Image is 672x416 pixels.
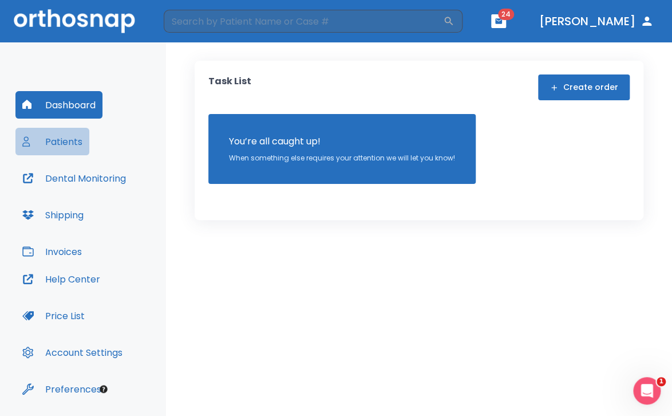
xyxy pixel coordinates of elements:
[164,10,443,33] input: Search by Patient Name or Case #
[229,153,455,163] p: When something else requires your attention we will let you know!
[15,164,133,192] button: Dental Monitoring
[15,339,129,366] button: Account Settings
[14,9,135,33] img: Orthosnap
[15,128,89,155] button: Patients
[98,384,109,394] div: Tooltip anchor
[15,238,89,265] button: Invoices
[15,201,90,229] button: Shipping
[498,9,514,20] span: 24
[229,135,455,148] p: You’re all caught up!
[15,265,107,293] button: Help Center
[15,302,92,329] button: Price List
[538,74,630,100] button: Create order
[15,375,108,403] button: Preferences
[633,377,661,405] iframe: Intercom live chat
[657,377,666,386] span: 1
[208,74,251,100] p: Task List
[535,11,658,32] button: [PERSON_NAME]
[15,91,102,119] button: Dashboard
